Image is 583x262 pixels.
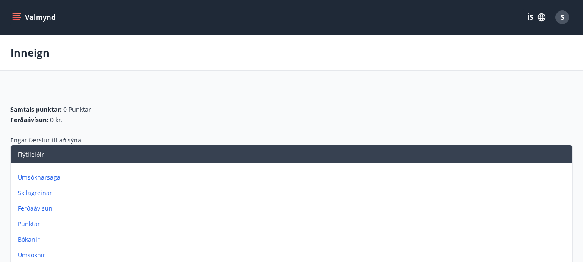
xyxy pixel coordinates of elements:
span: 0 kr. [50,116,63,124]
span: 0 Punktar [63,105,91,114]
p: Ferðaávísun [18,204,569,213]
button: menu [10,9,59,25]
p: Inneign [10,45,50,60]
p: Skilagreinar [18,189,569,197]
p: Umsóknir [18,251,569,259]
p: Umsóknarsaga [18,173,569,182]
span: Ferðaávísun : [10,116,48,124]
button: S [552,7,573,28]
span: Flýtileiðir [18,150,44,158]
p: Bókanir [18,235,569,244]
span: S [561,13,564,22]
span: Samtals punktar : [10,105,62,114]
p: Punktar [18,220,569,228]
span: Engar færslur til að sýna [10,136,81,144]
button: ÍS [523,9,550,25]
